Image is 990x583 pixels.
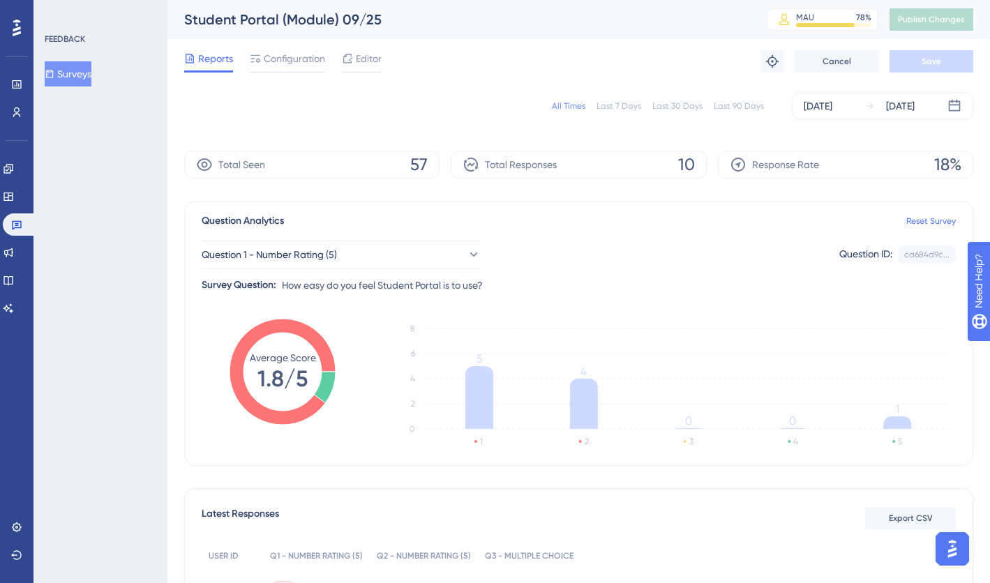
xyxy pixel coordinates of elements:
span: How easy do you feel Student Portal is to use? [282,277,483,294]
span: Need Help? [33,3,87,20]
tspan: 0 [410,424,415,434]
span: Export CSV [889,513,933,524]
button: Question 1 - Number Rating (5) [202,241,481,268]
span: USER ID [209,550,239,561]
text: 1 [480,437,483,446]
span: Cancel [823,56,851,67]
button: Publish Changes [890,8,973,31]
tspan: 8 [410,324,415,333]
span: Save [922,56,941,67]
text: 2 [585,437,589,446]
span: Total Seen [218,156,265,173]
span: Total Responses [485,156,557,173]
tspan: 4 [580,365,587,378]
tspan: Average Score [250,352,316,363]
button: Surveys [45,61,91,86]
tspan: 2 [411,399,415,409]
span: 10 [678,153,695,176]
div: [DATE] [804,98,832,114]
button: Cancel [795,50,878,73]
span: Reports [198,50,233,67]
iframe: UserGuiding AI Assistant Launcher [931,528,973,570]
span: Editor [356,50,382,67]
span: Configuration [264,50,325,67]
span: Question 1 - Number Rating (5) [202,246,337,263]
tspan: 0 [789,414,796,427]
div: 78 % [856,12,871,23]
div: Last 90 Days [714,100,764,112]
div: Last 7 Days [597,100,641,112]
span: Latest Responses [202,506,279,531]
text: 4 [793,437,798,446]
span: Question Analytics [202,213,284,229]
span: 57 [410,153,428,176]
div: Last 30 Days [652,100,703,112]
span: Q2 - NUMBER RATING (5) [377,550,471,561]
div: Survey Question: [202,277,276,294]
tspan: 1.8/5 [257,365,308,392]
div: Question ID: [839,245,892,264]
tspan: 5 [477,352,483,365]
button: Export CSV [865,507,956,529]
div: All Times [552,100,585,112]
span: Publish Changes [898,14,965,25]
span: 18% [934,153,961,176]
div: Student Portal (Module) 09/25 [184,10,732,29]
tspan: 6 [411,349,415,358]
span: Response Rate [752,156,819,173]
button: Save [890,50,973,73]
div: MAU [796,12,814,23]
div: [DATE] [886,98,915,114]
tspan: 4 [410,374,415,384]
tspan: 0 [685,414,692,427]
span: Q3 - MULTIPLE CHOICE [485,550,573,561]
a: Reset Survey [906,215,956,227]
text: 5 [898,437,902,446]
div: FEEDBACK [45,33,85,45]
span: Q1 - NUMBER RATING (5) [270,550,363,561]
tspan: 1 [896,402,899,416]
div: ca684d9c... [904,249,950,260]
text: 3 [689,437,693,446]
